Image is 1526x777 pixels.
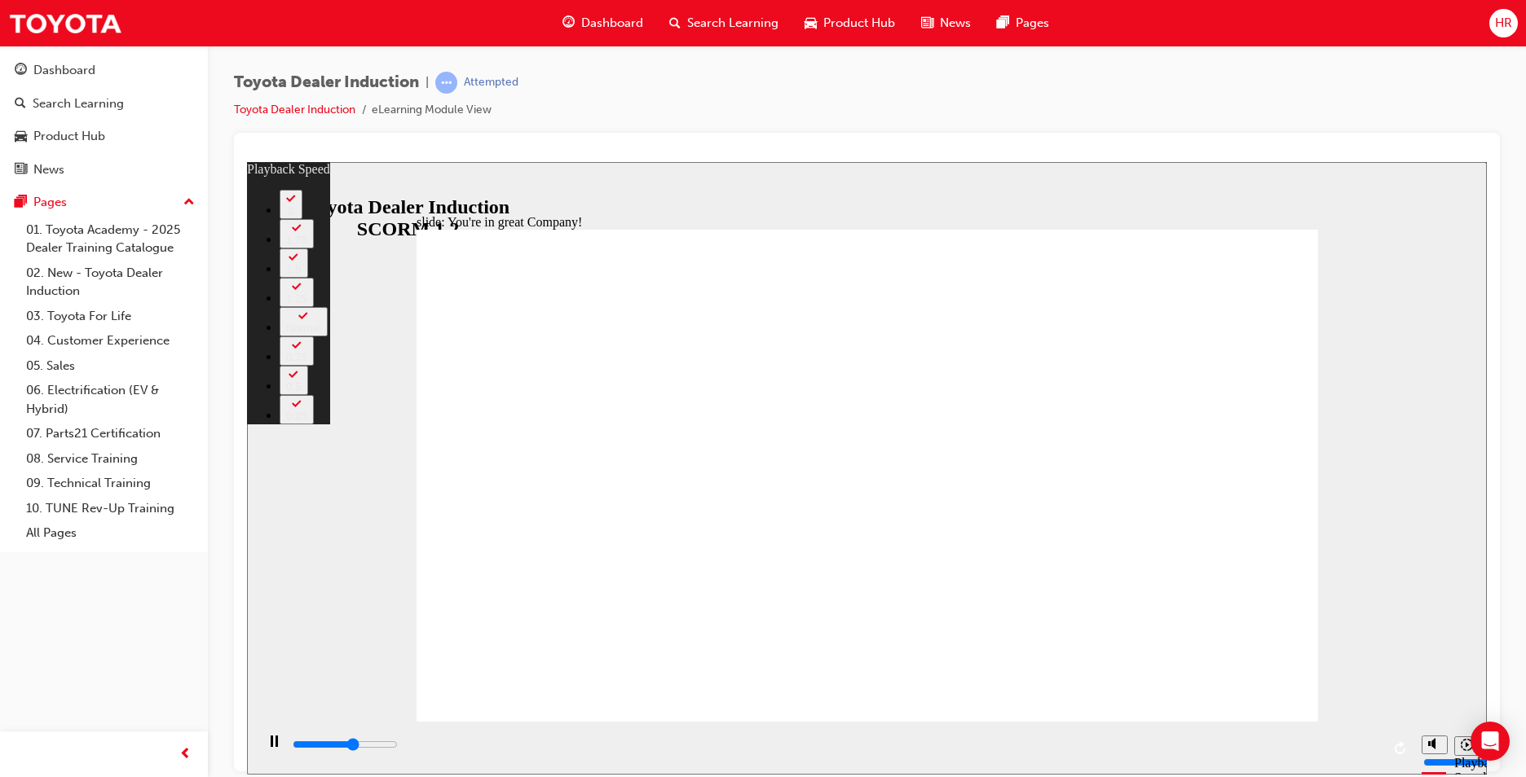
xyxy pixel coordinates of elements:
[20,446,201,472] a: 08. Service Training
[7,55,201,86] a: Dashboard
[1142,574,1167,599] button: Replay (Ctrl+Alt+R)
[940,14,971,33] span: News
[1207,574,1233,594] button: Playback speed
[581,14,643,33] span: Dashboard
[20,421,201,446] a: 07. Parts21 Certification
[687,14,778,33] span: Search Learning
[20,217,201,261] a: 01. Toyota Academy - 2025 Dealer Training Catalogue
[15,129,27,144] span: car-icon
[46,576,151,589] input: slide progress
[7,187,201,217] button: Pages
[549,7,656,40] a: guage-iconDashboard
[179,744,192,765] span: prev-icon
[984,7,1062,40] a: pages-iconPages
[15,97,26,112] span: search-icon
[1471,722,1510,761] div: Open Intercom Messenger
[1176,594,1281,607] input: volume
[33,193,67,212] div: Pages
[1207,594,1232,623] div: Playback Speed
[15,163,27,178] span: news-icon
[20,304,201,329] a: 03. Toyota For Life
[372,101,492,120] li: eLearning Module View
[8,573,36,600] button: Pause (Ctrl+Alt+P)
[33,28,55,57] button: 2
[20,471,201,496] a: 09. Technical Training
[33,127,105,146] div: Product Hub
[1167,560,1232,612] div: misc controls
[8,5,122,42] img: Trak
[33,160,64,179] div: News
[921,13,933,33] span: news-icon
[20,520,201,546] a: All Pages
[1016,14,1049,33] span: Pages
[7,155,201,185] a: News
[1489,9,1518,37] button: HR
[20,328,201,353] a: 04. Customer Experience
[33,61,95,80] div: Dashboard
[8,560,1167,612] div: playback controls
[426,73,429,92] span: |
[792,7,908,40] a: car-iconProduct Hub
[1175,573,1201,592] button: Mute (Ctrl+Alt+M)
[997,13,1009,33] span: pages-icon
[15,195,27,210] span: pages-icon
[20,496,201,521] a: 10. TUNE Rev-Up Training
[823,14,895,33] span: Product Hub
[20,261,201,304] a: 02. New - Toyota Dealer Induction
[656,7,792,40] a: search-iconSearch Learning
[805,13,817,33] span: car-icon
[20,353,201,379] a: 05. Sales
[15,64,27,78] span: guage-icon
[562,13,575,33] span: guage-icon
[1495,14,1512,33] span: HR
[39,42,49,55] div: 2
[464,75,518,90] div: Attempted
[435,72,457,94] span: learningRecordVerb_ATTEMPT-icon
[33,94,124,113] div: Search Learning
[7,52,201,187] button: DashboardSearch LearningProduct HubNews
[234,73,419,92] span: Toyota Dealer Induction
[7,121,201,151] a: Product Hub
[20,378,201,421] a: 06. Electrification (EV & Hybrid)
[234,103,355,116] a: Toyota Dealer Induction
[7,89,201,119] a: Search Learning
[183,192,195,213] span: up-icon
[908,7,984,40] a: news-iconNews
[669,13,681,33] span: search-icon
